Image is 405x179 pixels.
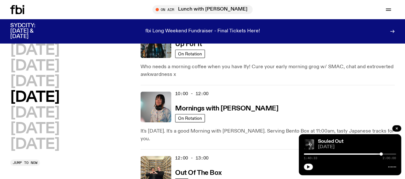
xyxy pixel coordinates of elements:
[178,52,202,56] span: On Rotation
[175,40,202,48] a: Up For It
[175,155,208,161] span: 12:00 - 13:00
[175,114,205,122] a: On Rotation
[175,170,222,176] h3: Out Of The Box
[141,127,395,143] p: It's [DATE]. It's a good Morning with [PERSON_NAME]. Serving Bento Box at 11:00am, tasty Japanese...
[175,105,278,112] h3: Mornings with [PERSON_NAME]
[10,137,59,152] button: [DATE]
[175,50,205,58] a: On Rotation
[178,116,202,121] span: On Rotation
[175,168,222,176] a: Out Of The Box
[383,157,396,160] span: 2:00:00
[10,59,59,73] button: [DATE]
[145,28,260,34] p: fbi Long Weekend Fundraiser - Final Tickets Here!
[10,23,51,39] h3: SYDCITY: [DATE] & [DATE]
[141,92,171,122] img: Kana Frazer is smiling at the camera with her head tilted slightly to her left. She wears big bla...
[175,104,278,112] a: Mornings with [PERSON_NAME]
[13,161,37,165] span: Jump to now
[10,43,59,58] button: [DATE]
[304,157,317,160] span: 1:40:33
[10,90,59,105] button: [DATE]
[141,63,395,78] p: Who needs a morning coffee when you have Ify! Cure your early morning grog w/ SMAC, chat and extr...
[318,145,396,150] span: [DATE]
[10,159,40,166] button: Jump to now
[175,41,202,48] h3: Up For It
[10,106,59,120] button: [DATE]
[10,122,59,136] button: [DATE]
[318,139,344,144] a: Souled Out
[152,5,253,14] button: On AirLunch with [PERSON_NAME]
[175,91,208,97] span: 10:00 - 12:00
[10,75,59,89] button: [DATE]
